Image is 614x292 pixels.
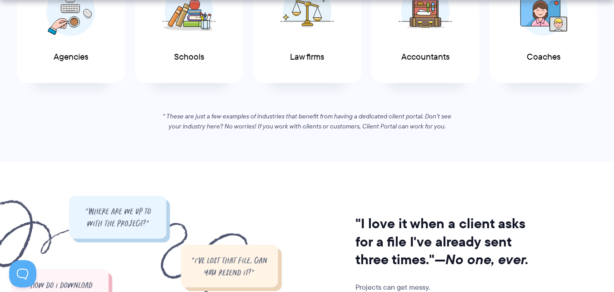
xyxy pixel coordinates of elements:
span: Coaches [527,52,560,62]
iframe: Toggle Customer Support [9,260,36,287]
span: Schools [174,52,204,62]
i: —No one, ever. [434,249,529,270]
span: Accountants [401,52,449,62]
h2: "I love it when a client asks for a file I've already sent three times." [355,215,540,269]
span: Agencies [54,52,88,62]
span: Law firms [290,52,324,62]
em: * These are just a few examples of industries that benefit from having a dedicated client portal.... [163,112,451,131]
